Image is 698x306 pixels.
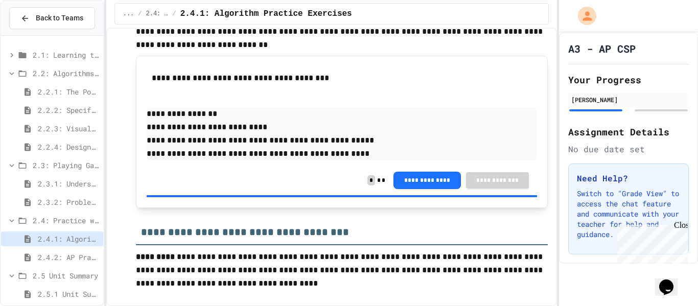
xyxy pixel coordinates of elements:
span: 2.4.2: AP Practice Questions [38,252,99,263]
div: Chat with us now!Close [4,4,71,65]
div: [PERSON_NAME] [571,95,686,104]
span: 2.2.3: Visualizing Logic with Flowcharts [38,123,99,134]
span: 2.3.2: Problem Solving Reflection [38,197,99,207]
span: 2.4.1: Algorithm Practice Exercises [38,233,99,244]
h1: A3 - AP CSP [568,41,636,56]
span: 2.5.1 Unit Summary [38,289,99,299]
iframe: chat widget [613,221,688,264]
span: 2.2.4: Designing Flowcharts [38,142,99,152]
span: 2.4.1: Algorithm Practice Exercises [180,8,352,20]
span: / [172,10,176,18]
span: 2.3: Playing Games [33,160,99,171]
span: 2.2.1: The Power of Algorithms [38,86,99,97]
span: Back to Teams [36,13,83,23]
h2: Assignment Details [568,125,689,139]
span: 2.2: Algorithms - from Pseudocode to Flowcharts [33,68,99,79]
span: 2.3.1: Understanding Games with Flowcharts [38,178,99,189]
span: 2.2.2: Specifying Ideas with Pseudocode [38,105,99,115]
span: 2.5 Unit Summary [33,270,99,281]
span: ... [123,10,134,18]
span: / [138,10,142,18]
span: 2.1: Learning to Solve Hard Problems [33,50,99,60]
span: 2.4: Practice with Algorithms [146,10,169,18]
iframe: chat widget [655,265,688,296]
h2: Your Progress [568,73,689,87]
div: My Account [567,4,599,28]
span: 2.4: Practice with Algorithms [33,215,99,226]
div: No due date set [568,143,689,155]
h3: Need Help? [577,172,680,184]
p: Switch to "Grade View" to access the chat feature and communicate with your teacher for help and ... [577,189,680,240]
